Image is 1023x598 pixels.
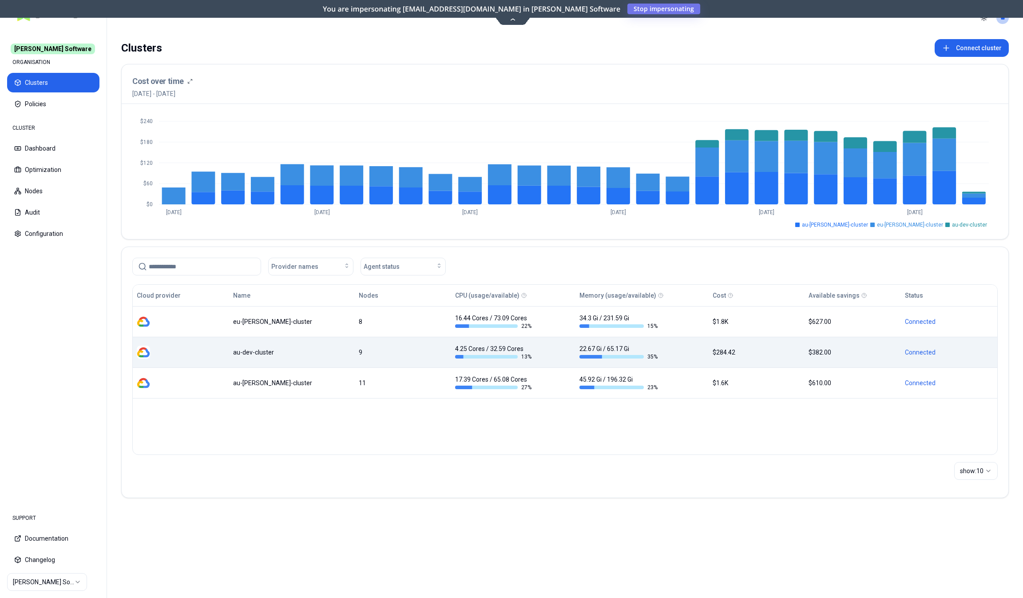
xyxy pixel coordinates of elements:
button: Available savings [809,287,860,304]
div: $627.00 [809,317,897,326]
img: gcp [137,315,150,328]
tspan: [DATE] [462,209,478,215]
div: 22 % [455,323,533,330]
div: ORGANISATION [7,53,99,71]
span: au-[PERSON_NAME]-cluster [802,221,868,228]
div: 4.25 Cores / 32.59 Cores [455,344,533,360]
button: Connect cluster [935,39,1009,57]
tspan: $60 [143,180,153,187]
button: CPU (usage/available) [455,287,519,304]
tspan: $180 [140,139,153,145]
tspan: [DATE] [907,209,923,215]
span: Agent status [364,262,400,271]
button: Policies [7,94,99,114]
span: Provider names [271,262,318,271]
tspan: $120 [140,160,153,166]
span: eu-[PERSON_NAME]-cluster [877,221,943,228]
div: 34.3 Gi / 231.59 Gi [579,314,658,330]
div: 22.67 Gi / 65.17 Gi [579,344,658,360]
button: Cloud provider [137,287,181,304]
div: 13 % [455,353,533,360]
div: $1.8K [713,317,801,326]
div: 23 % [579,384,658,391]
button: Provider names [268,258,353,275]
button: Nodes [359,287,378,304]
div: CLUSTER [7,119,99,137]
div: 9 [359,348,447,357]
tspan: [DATE] [314,209,330,215]
div: $382.00 [809,348,897,357]
div: 17.39 Cores / 65.08 Cores [455,375,533,391]
img: gcp [137,376,150,390]
button: Cost [713,287,726,304]
div: 27 % [455,384,533,391]
span: [DATE] - [DATE] [132,89,193,98]
div: 16.44 Cores / 73.09 Cores [455,314,533,330]
div: 11 [359,379,447,387]
div: Status [905,291,923,300]
div: $1.6K [713,379,801,387]
div: Connected [905,317,993,326]
tspan: $0 [147,201,153,207]
button: Changelog [7,550,99,570]
button: Audit [7,203,99,222]
button: Nodes [7,181,99,201]
button: Optimization [7,160,99,179]
tspan: [DATE] [611,209,626,215]
div: 8 [359,317,447,326]
span: au-dev-cluster [952,221,987,228]
div: Connected [905,348,993,357]
div: $610.00 [809,379,897,387]
div: SUPPORT [7,509,99,527]
div: 15 % [579,323,658,330]
div: Connected [905,379,993,387]
button: Documentation [7,529,99,548]
tspan: [DATE] [166,209,182,215]
img: gcp [137,346,150,359]
tspan: $240 [140,118,153,124]
div: 35 % [579,353,658,360]
button: Dashboard [7,139,99,158]
tspan: [DATE] [759,209,774,215]
div: au-dev-cluster [233,348,351,357]
button: Name [233,287,250,304]
div: au-rex-cluster [233,379,351,387]
div: Clusters [121,39,162,57]
button: Configuration [7,224,99,243]
button: Clusters [7,73,99,92]
h3: Cost over time [132,75,184,88]
button: Memory (usage/available) [579,287,656,304]
span: [PERSON_NAME] Software [11,44,95,54]
button: Agent status [361,258,446,275]
div: 45.92 Gi / 196.32 Gi [579,375,658,391]
div: eu-rex-cluster [233,317,351,326]
div: $284.42 [713,348,801,357]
